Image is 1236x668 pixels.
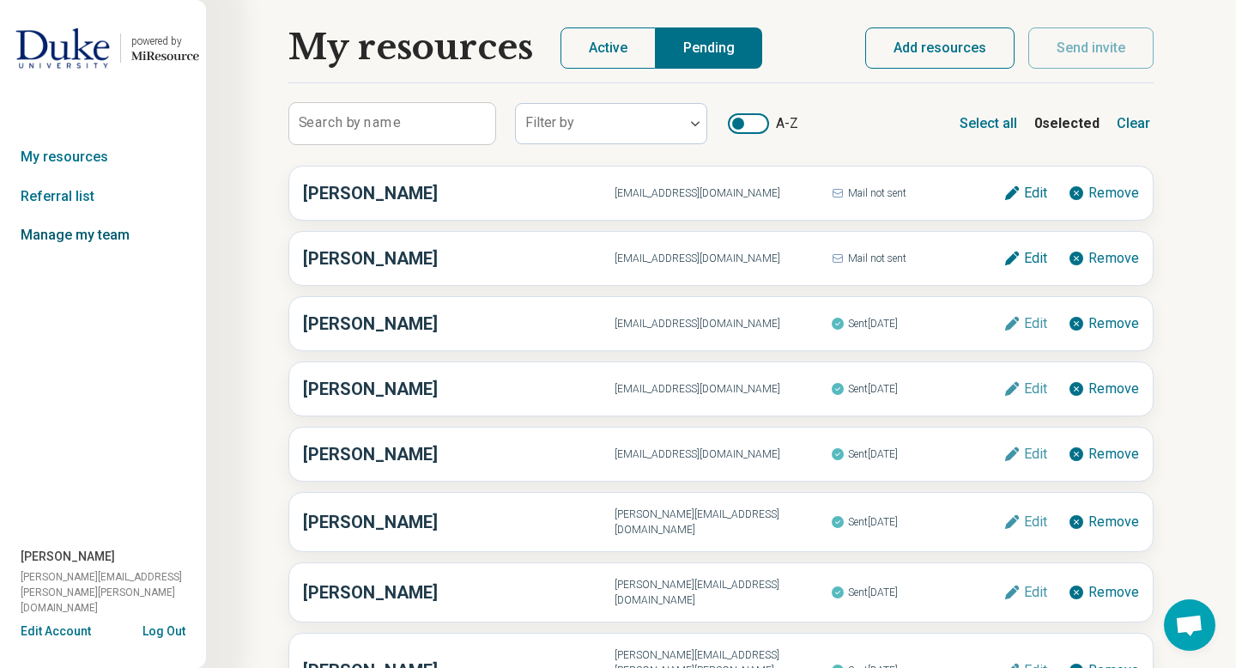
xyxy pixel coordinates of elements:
button: Add resources [865,27,1015,69]
label: Filter by [525,114,574,131]
button: Remove [1068,185,1139,202]
span: Mail not sent [831,182,1003,204]
a: Duke Universitypowered by [7,27,199,69]
h3: [PERSON_NAME] [303,376,615,402]
span: Edit [1024,515,1047,529]
label: A-Z [728,113,798,134]
span: Edit [1024,252,1047,265]
h3: [PERSON_NAME] [303,180,615,206]
button: Send invite [1028,27,1154,69]
h3: [PERSON_NAME] [303,246,615,271]
span: Remove [1088,515,1139,529]
h3: [PERSON_NAME] [303,441,615,467]
span: Sent [DATE] [831,581,1003,604]
img: Duke University [15,27,110,69]
span: [PERSON_NAME][EMAIL_ADDRESS][PERSON_NAME][PERSON_NAME][DOMAIN_NAME] [21,569,206,616]
button: Select all [956,110,1021,137]
button: Remove [1068,446,1139,463]
label: Search by name [299,116,401,130]
span: Sent [DATE] [831,313,1003,335]
h1: My resources [288,27,533,69]
button: Remove [1068,584,1139,601]
span: Remove [1088,586,1139,599]
button: Remove [1068,315,1139,332]
span: Remove [1088,382,1139,396]
span: Sent [DATE] [831,378,1003,400]
button: Remove [1068,380,1139,398]
span: Edit [1024,586,1047,599]
h3: [PERSON_NAME] [303,509,615,535]
span: Remove [1088,317,1139,331]
h3: [PERSON_NAME] [303,580,615,605]
span: Remove [1088,252,1139,265]
button: Edit [1003,250,1047,267]
span: [EMAIL_ADDRESS][DOMAIN_NAME] [615,185,831,201]
button: Edit Account [21,622,91,641]
button: Edit [1003,446,1047,463]
button: Clear [1113,110,1154,137]
button: Pending [656,27,762,69]
span: [EMAIL_ADDRESS][DOMAIN_NAME] [615,381,831,397]
span: [PERSON_NAME][EMAIL_ADDRESS][DOMAIN_NAME] [615,577,831,608]
button: Active [560,27,656,69]
span: Sent [DATE] [831,443,1003,465]
span: Sent [DATE] [831,511,1003,533]
b: 0 selected [1034,113,1100,134]
button: Edit [1003,315,1047,332]
span: [PERSON_NAME] [21,548,115,566]
span: [EMAIL_ADDRESS][DOMAIN_NAME] [615,446,831,462]
span: Edit [1024,382,1047,396]
span: Edit [1024,317,1047,331]
button: Edit [1003,513,1047,531]
span: [EMAIL_ADDRESS][DOMAIN_NAME] [615,316,831,331]
span: Edit [1024,447,1047,461]
div: powered by [131,33,199,49]
button: Edit [1003,185,1047,202]
button: Log Out [142,622,185,636]
span: Mail not sent [831,247,1003,270]
button: Remove [1068,513,1139,531]
span: Edit [1024,186,1047,200]
span: [EMAIL_ADDRESS][DOMAIN_NAME] [615,251,831,266]
button: Edit [1003,380,1047,398]
h3: [PERSON_NAME] [303,311,615,337]
div: Open chat [1164,599,1215,651]
button: Edit [1003,584,1047,601]
span: Remove [1088,186,1139,200]
span: [PERSON_NAME][EMAIL_ADDRESS][DOMAIN_NAME] [615,507,831,537]
span: Remove [1088,447,1139,461]
button: Remove [1068,250,1139,267]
